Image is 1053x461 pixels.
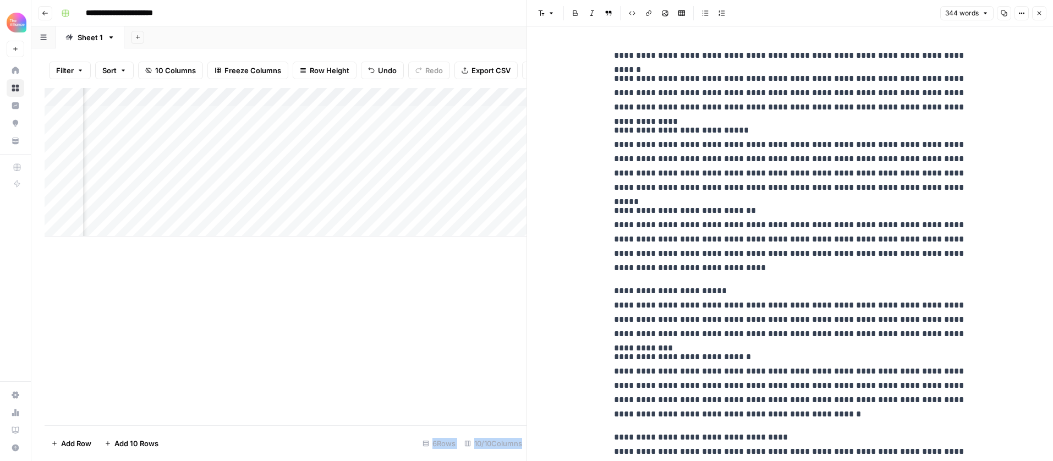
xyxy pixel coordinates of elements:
[940,6,994,20] button: 344 words
[95,62,134,79] button: Sort
[7,97,24,114] a: Insights
[102,65,117,76] span: Sort
[98,435,165,452] button: Add 10 Rows
[471,65,511,76] span: Export CSV
[49,62,91,79] button: Filter
[45,435,98,452] button: Add Row
[61,438,91,449] span: Add Row
[78,32,103,43] div: Sheet 1
[408,62,450,79] button: Redo
[7,421,24,439] a: Learning Hub
[454,62,518,79] button: Export CSV
[378,65,397,76] span: Undo
[7,132,24,150] a: Your Data
[418,435,460,452] div: 6 Rows
[7,114,24,132] a: Opportunities
[7,404,24,421] a: Usage
[56,26,124,48] a: Sheet 1
[114,438,158,449] span: Add 10 Rows
[138,62,203,79] button: 10 Columns
[945,8,979,18] span: 344 words
[7,13,26,32] img: Alliance Logo
[7,62,24,79] a: Home
[7,9,24,36] button: Workspace: Alliance
[56,65,74,76] span: Filter
[207,62,288,79] button: Freeze Columns
[460,435,526,452] div: 10/10 Columns
[7,386,24,404] a: Settings
[293,62,357,79] button: Row Height
[7,79,24,97] a: Browse
[425,65,443,76] span: Redo
[361,62,404,79] button: Undo
[7,439,24,457] button: Help + Support
[310,65,349,76] span: Row Height
[224,65,281,76] span: Freeze Columns
[155,65,196,76] span: 10 Columns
